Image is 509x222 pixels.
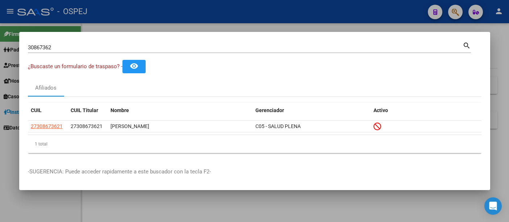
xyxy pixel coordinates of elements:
datatable-header-cell: Nombre [108,103,253,118]
p: -SUGERENCIA: Puede acceder rapidamente a este buscador con la tecla F2- [28,168,481,176]
mat-icon: search [463,41,471,49]
span: Gerenciador [255,107,284,113]
span: Activo [374,107,388,113]
span: Nombre [110,107,129,113]
datatable-header-cell: CUIL Titular [68,103,108,118]
datatable-header-cell: Gerenciador [253,103,371,118]
div: 1 total [28,135,481,153]
mat-icon: remove_red_eye [130,62,138,70]
span: CUIL Titular [71,107,98,113]
div: Afiliados [35,84,57,92]
span: 27308673621 [71,123,103,129]
span: CUIL [31,107,42,113]
span: ¿Buscaste un formulario de traspaso? - [28,63,122,70]
span: C05 - SALUD PLENA [255,123,301,129]
datatable-header-cell: CUIL [28,103,68,118]
div: Open Intercom Messenger [484,197,502,215]
datatable-header-cell: Activo [371,103,481,118]
div: [PERSON_NAME] [110,122,250,131]
span: 27308673621 [31,123,63,129]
